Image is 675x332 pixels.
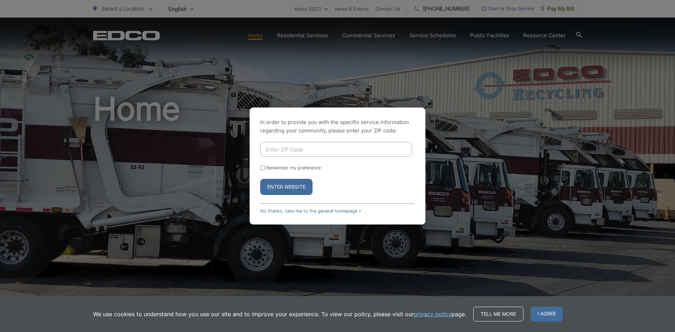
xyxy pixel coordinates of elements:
[531,307,563,321] span: I agree
[260,142,412,157] input: Enter ZIP Code
[260,118,415,135] p: In order to provide you with the specific service information regarding your community, please en...
[266,165,321,170] label: Remember my preference
[260,179,313,195] button: Enter Website
[93,310,466,318] p: We use cookies to understand how you use our site and to improve your experience. To view our pol...
[260,208,361,214] a: No thanks, take me to the general homepage >
[473,307,523,321] a: Tell me more
[414,310,451,318] a: privacy policy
